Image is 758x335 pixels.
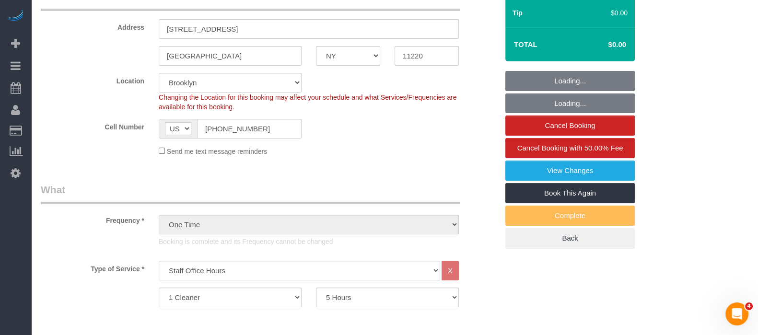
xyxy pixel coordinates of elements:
[159,46,302,66] input: City
[197,119,302,139] input: Cell Number
[513,8,523,18] label: Tip
[6,10,25,23] img: Automaid Logo
[514,40,537,48] strong: Total
[395,46,459,66] input: Zip Code
[34,19,152,32] label: Address
[505,138,635,158] a: Cancel Booking with 50.00% Fee
[34,212,152,225] label: Frequency *
[34,119,152,132] label: Cell Number
[41,183,460,204] legend: What
[517,144,623,152] span: Cancel Booking with 50.00% Fee
[34,261,152,274] label: Type of Service *
[580,41,626,49] h4: $0.00
[505,161,635,181] a: View Changes
[505,228,635,248] a: Back
[745,302,753,310] span: 4
[602,8,628,18] div: $0.00
[34,73,152,86] label: Location
[167,148,267,155] span: Send me text message reminders
[505,183,635,203] a: Book This Again
[159,237,459,246] p: Booking is complete and its Frequency cannot be changed
[505,116,635,136] a: Cancel Booking
[159,93,457,111] span: Changing the Location for this booking may affect your schedule and what Services/Frequencies are...
[725,302,748,325] iframe: Intercom live chat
